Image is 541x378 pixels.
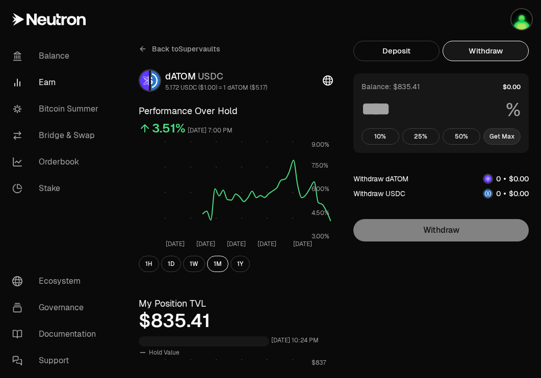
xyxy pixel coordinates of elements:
[4,96,110,122] a: Bitcoin Summer
[196,240,215,248] tspan: [DATE]
[293,240,312,248] tspan: [DATE]
[443,128,480,145] button: 50%
[312,141,329,149] tspan: 9.00%
[353,41,440,61] button: Deposit
[165,84,267,92] div: 5.172 USDC ($1.00) = 1 dATOM ($5.17)
[312,185,329,193] tspan: 6.00%
[443,41,529,61] button: Withdraw
[312,232,329,240] tspan: 3.00%
[483,128,521,145] button: Get Max
[183,256,205,272] button: 1W
[484,175,492,183] img: dATOM Logo
[165,69,267,84] div: dATOM
[207,256,228,272] button: 1M
[362,82,420,92] div: Balance: $835.41
[139,41,220,57] a: Back toSupervaults
[166,240,185,248] tspan: [DATE]
[4,294,110,321] a: Governance
[506,100,521,120] span: %
[4,268,110,294] a: Ecosystem
[4,43,110,69] a: Balance
[312,209,329,217] tspan: 4.50%
[149,348,179,357] span: Hold Value
[139,296,333,311] h3: My Position TVL
[257,240,276,248] tspan: [DATE]
[4,175,110,202] a: Stake
[139,311,333,331] div: $835.41
[198,70,223,82] span: USDC
[4,149,110,175] a: Orderbook
[230,256,250,272] button: 1Y
[4,347,110,374] a: Support
[271,335,319,346] div: [DATE] 10:24 PM
[312,161,328,170] tspan: 7.50%
[227,240,246,248] tspan: [DATE]
[4,122,110,149] a: Bridge & Swap
[362,128,399,145] button: 10%
[152,120,186,137] div: 3.51%
[4,321,110,347] a: Documentation
[4,69,110,96] a: Earn
[484,190,492,198] img: USDC Logo
[188,125,233,137] div: [DATE] 7:00 PM
[312,359,326,367] tspan: $837
[402,128,440,145] button: 25%
[511,9,532,30] img: Atom Staking
[140,70,149,91] img: dATOM Logo
[353,174,408,184] div: Withdraw dATOM
[161,256,181,272] button: 1D
[139,256,159,272] button: 1H
[151,70,160,91] img: USDC Logo
[353,188,405,199] div: Withdraw USDC
[152,44,220,54] span: Back to Supervaults
[139,104,333,118] h3: Performance Over Hold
